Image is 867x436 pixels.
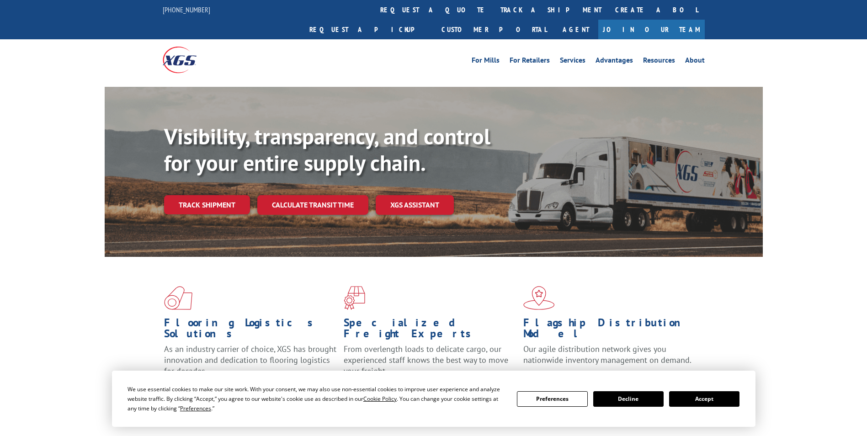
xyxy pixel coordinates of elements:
a: Customer Portal [435,20,553,39]
span: Our agile distribution network gives you nationwide inventory management on demand. [523,344,691,365]
a: Resources [643,57,675,67]
p: From overlength loads to delicate cargo, our experienced staff knows the best way to move your fr... [344,344,516,384]
a: For Retailers [510,57,550,67]
a: Join Our Team [598,20,705,39]
span: Cookie Policy [363,395,397,403]
div: Cookie Consent Prompt [112,371,755,427]
button: Decline [593,391,664,407]
span: Preferences [180,404,211,412]
div: We use essential cookies to make our site work. With your consent, we may also use non-essential ... [128,384,506,413]
a: Calculate transit time [257,195,368,215]
a: For Mills [472,57,500,67]
button: Preferences [517,391,587,407]
a: Agent [553,20,598,39]
h1: Flooring Logistics Solutions [164,317,337,344]
a: [PHONE_NUMBER] [163,5,210,14]
img: xgs-icon-flagship-distribution-model-red [523,286,555,310]
img: xgs-icon-focused-on-flooring-red [344,286,365,310]
span: As an industry carrier of choice, XGS has brought innovation and dedication to flooring logistics... [164,344,336,376]
a: About [685,57,705,67]
a: Request a pickup [303,20,435,39]
b: Visibility, transparency, and control for your entire supply chain. [164,122,490,177]
a: XGS ASSISTANT [376,195,454,215]
button: Accept [669,391,739,407]
h1: Flagship Distribution Model [523,317,696,344]
a: Track shipment [164,195,250,214]
h1: Specialized Freight Experts [344,317,516,344]
a: Services [560,57,585,67]
img: xgs-icon-total-supply-chain-intelligence-red [164,286,192,310]
a: Advantages [596,57,633,67]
